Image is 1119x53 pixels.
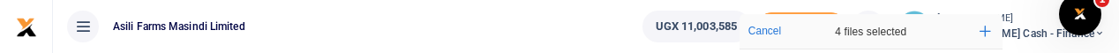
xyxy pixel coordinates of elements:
div: 4 files selected [796,14,946,49]
span: Add money [757,12,845,42]
li: Wallet ballance [635,11,757,42]
a: profile-user [PERSON_NAME] [PERSON_NAME] Cash - Finance [898,11,1105,42]
a: logo-small logo-large logo-large [16,19,37,33]
span: [PERSON_NAME] Cash - Finance [937,26,1105,42]
button: Cancel [743,19,786,42]
img: profile-user [898,11,930,42]
span: Asili Farms Masindi Limited [106,19,252,34]
small: [PERSON_NAME] [937,11,1105,26]
li: Toup your wallet [757,12,845,42]
button: Add more files [973,19,998,44]
img: logo-small [16,17,37,38]
span: UGX 11,003,585 [656,18,737,35]
a: UGX 11,003,585 [642,11,750,42]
